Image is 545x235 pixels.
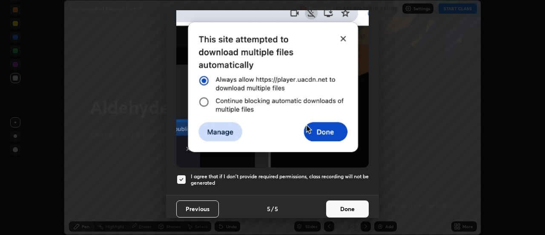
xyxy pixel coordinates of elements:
[267,204,270,213] h4: 5
[326,200,369,218] button: Done
[176,200,219,218] button: Previous
[271,204,274,213] h4: /
[275,204,278,213] h4: 5
[191,173,369,186] h5: I agree that if I don't provide required permissions, class recording will not be generated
